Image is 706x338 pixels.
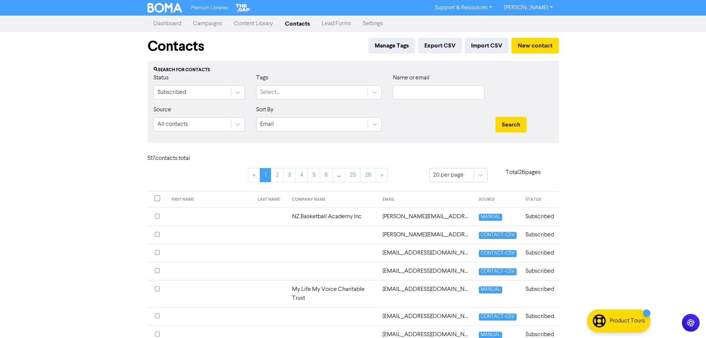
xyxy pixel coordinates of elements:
span: CONTACT-CSV [479,314,517,321]
img: The Gap [235,3,251,13]
th: COMPANY NAME [288,191,378,208]
a: [PERSON_NAME] [498,2,558,14]
span: Premium Libraries: [191,6,229,10]
td: My Life My Voice Charitable Trust [288,280,378,307]
div: Email [260,120,274,129]
span: MANUAL [479,286,502,293]
a: Dashboard [148,16,187,31]
div: 20 per page [433,171,464,180]
p: Total 26 pages [488,168,559,177]
button: Search [495,117,527,132]
label: Name or email [393,73,430,82]
th: FIRST NAME [167,191,253,208]
a: Page 26 [360,168,376,182]
a: Settings [357,16,389,31]
iframe: Chat Widget [613,258,706,338]
td: Subscribed [521,207,558,226]
div: Subscribed [158,88,186,97]
a: Content Library [228,16,279,31]
td: aaron@chsconsulting.co.nz [378,207,474,226]
span: CONTACT-CSV [479,232,517,239]
a: Page 25 [345,168,361,182]
th: EMAIL [378,191,474,208]
a: Support & Resources [429,2,498,14]
td: NZ Basketball Academy Inc [288,207,378,226]
a: Page 3 [283,168,296,182]
span: CONTACT-CSV [479,268,517,275]
div: Search for contacts [153,67,553,73]
a: Page 2 [271,168,284,182]
td: accounts@mylifemyvoice.org.nz [378,280,474,307]
a: Campaigns [187,16,228,31]
button: Import CSV [465,38,508,53]
div: All contacts [158,120,188,129]
td: abigail-johnston@hotmail.com [378,226,474,244]
button: Export CSV [418,38,462,53]
h6: 517 contact s total [148,155,207,162]
button: Manage Tags [368,38,415,53]
label: Status [153,73,169,82]
span: CONTACT-CSV [479,250,517,257]
label: Sort By [256,105,274,114]
td: Subscribed [521,307,558,325]
span: MANUAL [479,214,502,221]
label: Source [153,105,171,114]
a: Page 1 is your current page [260,168,271,182]
button: New contact [511,38,559,53]
td: Subscribed [521,244,558,262]
th: LAST NAME [253,191,288,208]
td: Subscribed [521,262,558,280]
td: Subscribed [521,226,558,244]
div: Select... [260,88,280,97]
td: accounts@macon.nz [378,262,474,280]
img: BOMA Logo [148,3,182,13]
a: Contacts [279,16,316,31]
th: SOURCE [474,191,521,208]
a: » [376,168,388,182]
td: Subscribed [521,280,558,307]
a: Page 4 [295,168,308,182]
label: Tags [256,73,268,82]
th: STATUS [521,191,558,208]
a: Page 6 [320,168,333,182]
a: Lead Forms [316,16,357,31]
a: Page 5 [308,168,320,182]
td: acg.vog@gmail.com [378,307,474,325]
h1: Contacts [148,38,204,55]
td: accounts@ccslt.org.nz [378,244,474,262]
